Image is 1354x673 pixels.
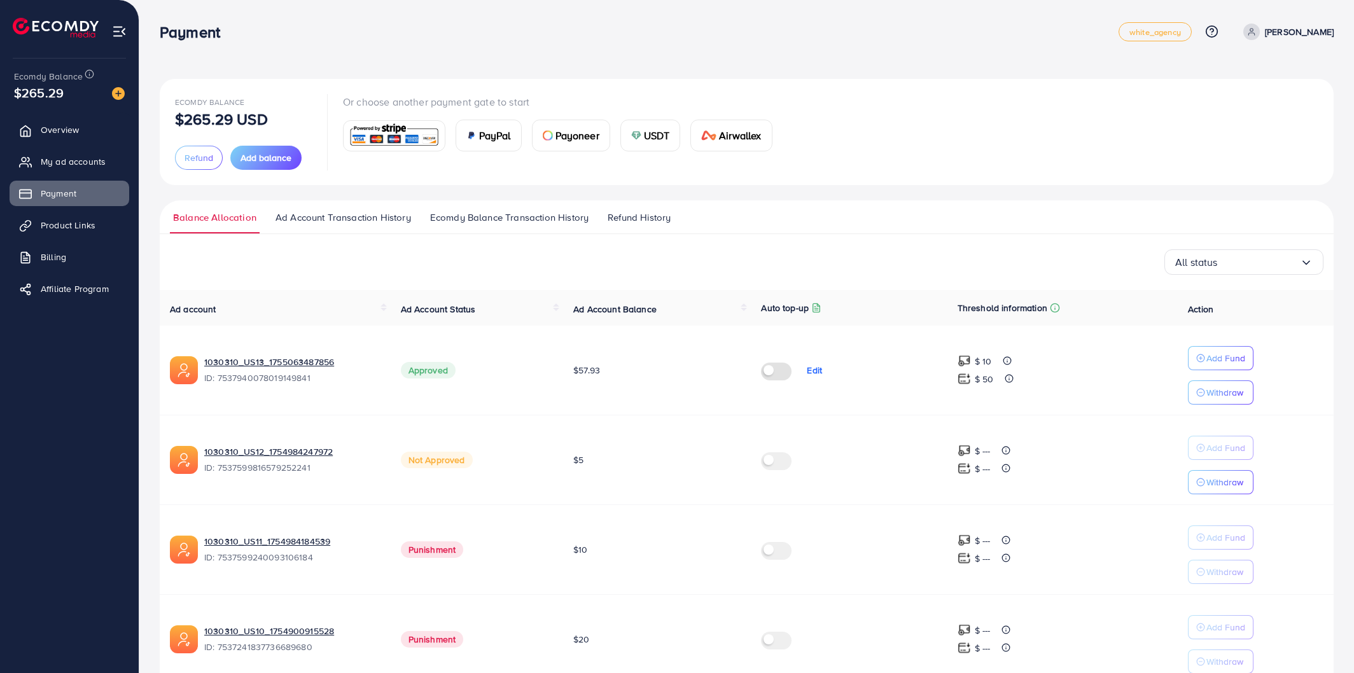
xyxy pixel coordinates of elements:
[1188,303,1213,316] span: Action
[958,444,971,457] img: top-up amount
[620,120,681,151] a: cardUSDT
[204,641,380,653] span: ID: 7537241837736689680
[958,623,971,637] img: top-up amount
[204,535,380,548] a: 1030310_US11_1754984184539
[10,181,129,206] a: Payment
[343,94,783,109] p: Or choose another payment gate to start
[41,123,79,136] span: Overview
[1206,654,1243,669] p: Withdraw
[204,445,380,475] div: <span class='underline'>1030310_US12_1754984247972</span></br>7537599816579252241
[631,130,641,141] img: card
[204,356,380,385] div: <span class='underline'>1030310_US13_1755063487856</span></br>7537940078019149841
[958,372,971,385] img: top-up amount
[170,446,198,474] img: ic-ads-acc.e4c84228.svg
[160,23,230,41] h3: Payment
[204,461,380,474] span: ID: 7537599816579252241
[1119,22,1192,41] a: white_agency
[958,300,1047,316] p: Threshold information
[1188,560,1253,584] button: Withdraw
[241,151,291,164] span: Add balance
[555,128,599,143] span: Payoneer
[975,641,991,656] p: $ ---
[41,251,66,263] span: Billing
[1218,253,1300,272] input: Search for option
[466,130,477,141] img: card
[975,623,991,638] p: $ ---
[456,120,522,151] a: cardPayPal
[175,97,244,108] span: Ecomdy Balance
[170,356,198,384] img: ic-ads-acc.e4c84228.svg
[1188,436,1253,460] button: Add Fund
[41,282,109,295] span: Affiliate Program
[1206,564,1243,579] p: Withdraw
[204,551,380,564] span: ID: 7537599240093106184
[975,461,991,476] p: $ ---
[690,120,772,151] a: cardAirwallex
[958,641,971,655] img: top-up amount
[958,552,971,565] img: top-up amount
[719,128,761,143] span: Airwallex
[41,155,106,168] span: My ad accounts
[185,151,213,164] span: Refund
[975,443,991,459] p: $ ---
[1188,525,1253,550] button: Add Fund
[343,120,445,151] a: card
[807,363,822,378] p: Edit
[532,120,610,151] a: cardPayoneer
[170,303,216,316] span: Ad account
[573,364,600,377] span: $57.93
[173,211,256,225] span: Balance Allocation
[13,18,99,38] img: logo
[175,111,268,127] p: $265.29 USD
[41,187,76,200] span: Payment
[170,625,198,653] img: ic-ads-acc.e4c84228.svg
[1188,470,1253,494] button: Withdraw
[479,128,511,143] span: PayPal
[230,146,302,170] button: Add balance
[112,87,125,100] img: image
[975,533,991,548] p: $ ---
[170,536,198,564] img: ic-ads-acc.e4c84228.svg
[975,551,991,566] p: $ ---
[975,354,992,369] p: $ 10
[112,24,127,39] img: menu
[204,445,380,458] a: 1030310_US12_1754984247972
[958,462,971,475] img: top-up amount
[41,219,95,232] span: Product Links
[701,130,716,141] img: card
[1206,475,1243,490] p: Withdraw
[1238,24,1334,40] a: [PERSON_NAME]
[10,276,129,302] a: Affiliate Program
[1206,385,1243,400] p: Withdraw
[10,149,129,174] a: My ad accounts
[1206,620,1245,635] p: Add Fund
[401,631,464,648] span: Punishment
[1129,28,1181,36] span: white_agency
[401,303,476,316] span: Ad Account Status
[573,454,583,466] span: $5
[608,211,671,225] span: Refund History
[958,534,971,547] img: top-up amount
[975,371,994,387] p: $ 50
[204,535,380,564] div: <span class='underline'>1030310_US11_1754984184539</span></br>7537599240093106184
[1206,530,1245,545] p: Add Fund
[1188,346,1253,370] button: Add Fund
[573,303,657,316] span: Ad Account Balance
[14,83,64,102] span: $265.29
[573,543,587,556] span: $10
[1265,24,1334,39] p: [PERSON_NAME]
[204,356,380,368] a: 1030310_US13_1755063487856
[401,452,473,468] span: Not Approved
[1300,616,1344,663] iframe: Chat
[1164,249,1323,275] div: Search for option
[10,117,129,142] a: Overview
[1188,380,1253,405] button: Withdraw
[1188,615,1253,639] button: Add Fund
[430,211,589,225] span: Ecomdy Balance Transaction History
[10,244,129,270] a: Billing
[958,354,971,368] img: top-up amount
[10,212,129,238] a: Product Links
[1175,253,1218,272] span: All status
[573,633,589,646] span: $20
